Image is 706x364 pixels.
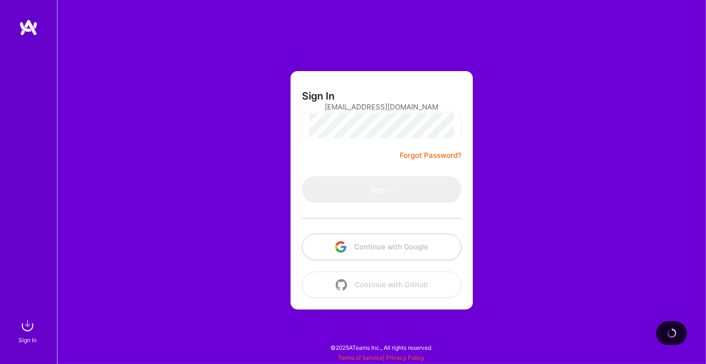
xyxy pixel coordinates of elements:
[18,316,37,335] img: sign in
[665,327,678,340] img: loading
[20,316,37,345] a: sign inSign In
[19,335,37,345] div: Sign In
[302,234,461,260] button: Continue with Google
[335,241,347,253] img: icon
[19,19,38,36] img: logo
[339,354,383,361] a: Terms of Service
[325,95,439,119] input: Email...
[57,336,706,359] div: © 2025 ATeams Inc., All rights reserved.
[400,150,461,161] a: Forgot Password?
[386,354,425,361] a: Privacy Policy
[336,279,347,291] img: icon
[302,176,461,203] button: Sign In
[339,354,425,361] span: |
[302,272,461,298] button: Continue with Github
[302,90,335,102] h3: Sign In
